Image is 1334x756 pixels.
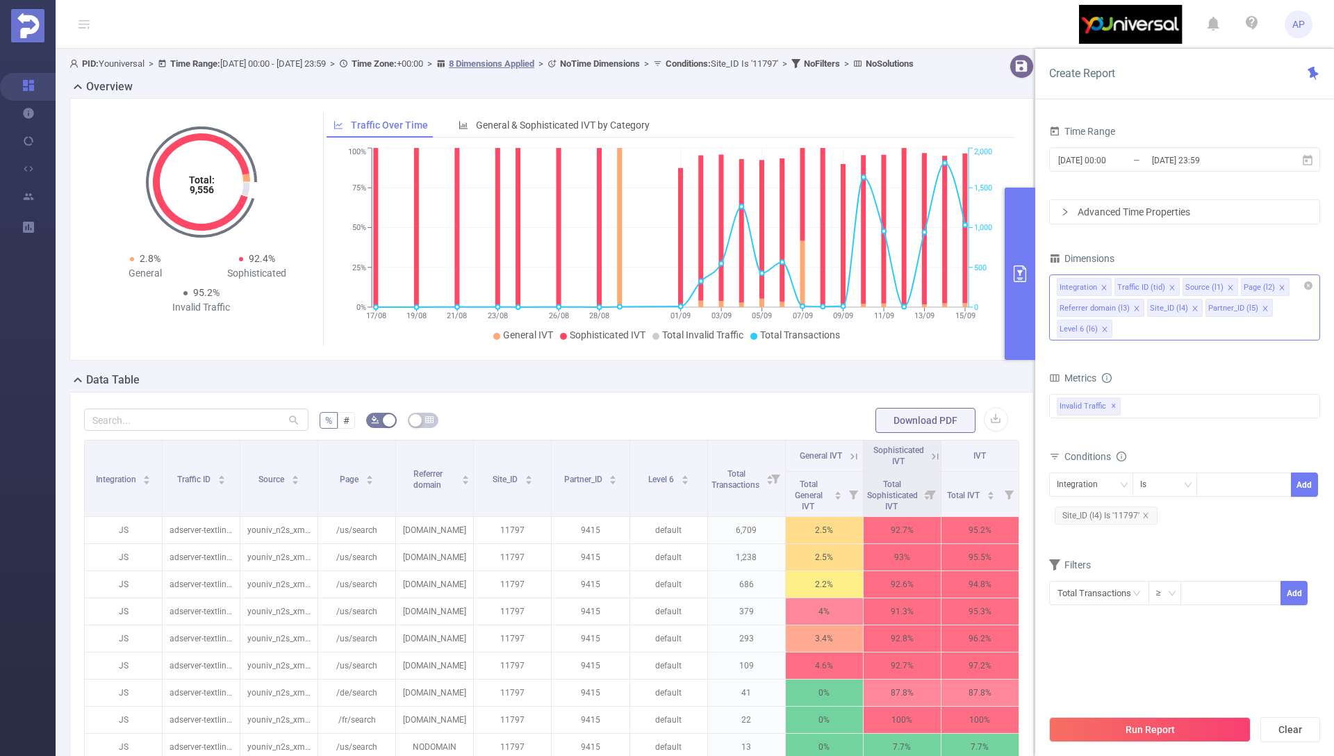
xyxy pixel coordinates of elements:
p: 100% [941,707,1019,733]
tspan: 03/09 [711,311,732,320]
p: youniv_n2s_xmlb_2107_fb_quantiko [240,652,318,679]
i: icon: table [425,416,434,424]
p: 97.2% [941,652,1019,679]
p: JS [85,544,162,570]
tspan: 500 [974,263,987,272]
p: [DOMAIN_NAME] [396,544,473,570]
p: 11797 [474,680,551,706]
li: Source (l1) [1183,278,1238,296]
h2: Overview [86,79,133,95]
b: PID: [82,58,99,69]
tspan: 25% [352,263,366,272]
div: Referrer domain (l3) [1060,299,1130,318]
p: adserver-textlink-9-json [163,544,240,570]
span: Time Range [1049,126,1115,137]
span: Filters [1049,559,1091,570]
p: 92.8% [864,625,941,652]
div: Traffic ID (tid) [1117,279,1165,297]
span: > [778,58,791,69]
div: Partner_ID (l5) [1208,299,1258,318]
tspan: 28/08 [590,311,610,320]
p: 92.7% [864,517,941,543]
u: 8 Dimensions Applied [449,58,534,69]
i: icon: caret-down [609,479,617,483]
tspan: 1,000 [974,224,992,233]
div: Sort [987,489,995,498]
tspan: 0% [356,303,366,312]
li: Referrer domain (l3) [1057,299,1144,317]
div: Site_ID (l4) [1150,299,1188,318]
i: icon: down [1120,481,1128,491]
span: 2.8% [140,253,160,264]
div: Sort [461,473,470,482]
p: adserver-textlink-9-json [163,625,240,652]
tspan: 75% [352,183,366,192]
p: /de/search [318,680,395,706]
p: [DOMAIN_NAME] [396,652,473,679]
span: Invalid Traffic [1057,397,1121,416]
i: icon: caret-down [525,479,532,483]
i: icon: info-circle [1117,452,1126,461]
span: > [423,58,436,69]
i: icon: caret-up [217,473,225,477]
li: Traffic ID (tid) [1114,278,1180,296]
span: Source [258,475,286,484]
i: icon: user [69,59,82,68]
i: icon: caret-up [292,473,299,477]
div: Integration [1060,279,1097,297]
b: Time Range: [170,58,220,69]
i: icon: caret-up [462,473,470,477]
p: 87.8% [864,680,941,706]
p: 9415 [552,598,629,625]
span: % [325,415,332,426]
span: Total General IVT [795,479,823,511]
p: 95.3% [941,598,1019,625]
p: default [630,707,707,733]
p: JS [85,598,162,625]
tspan: 19/08 [406,311,427,320]
p: adserver-textlink-9-json [163,517,240,543]
i: icon: caret-down [292,479,299,483]
i: icon: close-circle [1304,281,1312,290]
p: adserver-textlink-9-json [163,707,240,733]
p: JS [85,652,162,679]
p: 95.5% [941,544,1019,570]
p: /us/search [318,544,395,570]
span: Create Report [1049,67,1115,80]
p: adserver-textlink-9-json [163,652,240,679]
span: General IVT [503,329,553,340]
span: Total IVT [947,491,982,500]
p: 11797 [474,517,551,543]
p: /us/search [318,625,395,652]
i: icon: close [1278,284,1285,293]
span: Site_ID [493,475,520,484]
button: Run Report [1049,717,1251,742]
p: 95.2% [941,517,1019,543]
p: youniv_n2s_xmlb_2107_fb_quantiko [240,517,318,543]
i: Filter menu [843,472,863,516]
li: Level 6 (l6) [1057,320,1112,338]
i: icon: caret-down [143,479,151,483]
p: 109 [708,652,785,679]
p: 0% [786,680,863,706]
p: 94.8% [941,571,1019,598]
button: Add [1281,581,1308,605]
b: No Time Dimensions [560,58,640,69]
p: 92.6% [864,571,941,598]
p: /us/search [318,598,395,625]
i: icon: close [1169,284,1176,293]
span: Referrer domain [413,469,443,490]
div: Page (l2) [1244,279,1275,297]
span: Partner_ID [564,475,604,484]
i: icon: close [1227,284,1234,293]
p: JS [85,707,162,733]
i: icon: line-chart [333,120,343,130]
li: Page (l2) [1241,278,1290,296]
div: Sophisticated [201,266,313,281]
span: Page [340,475,361,484]
span: Total Invalid Traffic [662,329,743,340]
input: Start date [1057,151,1169,170]
i: icon: info-circle [1102,373,1112,383]
i: icon: close [1142,512,1149,519]
p: 9415 [552,544,629,570]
